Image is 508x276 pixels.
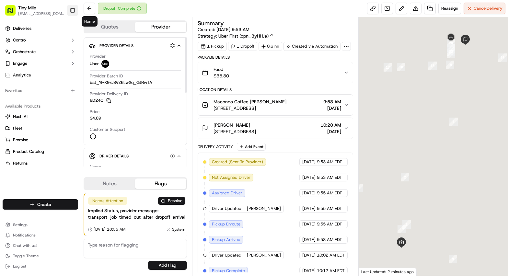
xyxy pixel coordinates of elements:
[212,190,242,196] span: Assigned Driver
[3,111,78,122] button: Nash AI
[447,44,455,52] div: 21
[214,105,286,111] span: [STREET_ADDRESS]
[3,3,67,18] button: Tiny Mile[EMAIL_ADDRESS][DOMAIN_NAME]
[99,154,129,159] span: Driver Details
[212,237,240,243] span: Pickup Arrived
[441,6,458,11] span: Reassign
[3,47,78,57] button: Orchestrate
[259,42,282,51] div: 0.6 mi
[498,53,507,62] div: 16
[3,251,78,260] button: Toggle Theme
[90,109,99,115] span: Price
[37,201,51,208] span: Create
[474,6,502,11] span: Cancel Delivery
[88,207,185,220] div: Implied Status, provider message: transport_job_timed_out_after_dropoff_arrival
[397,63,405,71] div: 18
[64,23,78,28] span: Pylon
[302,206,316,212] span: [DATE]
[198,33,273,39] div: Strategy:
[446,61,454,69] div: 19
[13,264,26,269] span: Log out
[88,197,127,205] div: Needs Attention
[212,159,263,165] span: Created (Sent To Provider)
[5,137,75,143] a: Promise
[13,125,22,131] span: Fleet
[3,199,78,210] button: Create
[214,98,286,105] span: Macondo Coffee [PERSON_NAME]
[3,58,78,69] button: Engage
[384,63,392,72] div: 17
[3,241,78,250] button: Chat with us!
[320,128,341,135] span: [DATE]
[5,114,75,120] a: Nash AI
[90,115,101,121] span: $4.89
[99,43,133,48] span: Provider Details
[90,80,152,86] span: bat_Yf-X9xJSVZ6Lw2q_QtRwTA
[13,253,39,259] span: Toggle Theme
[198,20,224,26] h3: Summary
[90,73,123,79] span: Provider Batch ID
[3,101,78,111] div: Available Products
[90,98,111,103] button: 8D24C
[317,221,342,227] span: 9:55 AM EDT
[212,268,245,274] span: Pickup Complete
[18,5,36,11] button: Tiny Mile
[428,62,437,70] div: 13
[320,122,341,128] span: 10:28 AM
[447,47,455,56] div: 22
[13,137,28,143] span: Promise
[89,151,181,161] button: Driver Details
[90,127,125,132] span: Customer Support
[214,73,229,79] span: $35.80
[5,125,75,131] a: Fleet
[13,49,36,55] span: Orchestrate
[317,175,342,180] span: 9:53 AM EDT
[3,123,78,133] button: Fleet
[3,70,78,80] a: Analytics
[13,243,37,248] span: Chat with us!
[3,158,78,168] button: Returns
[317,206,342,212] span: 9:55 AM EDT
[317,190,342,196] span: 9:55 AM EDT
[228,42,257,51] div: 1 Dropoff
[302,175,316,180] span: [DATE]
[13,61,27,66] span: Engage
[98,3,147,14] button: Dropoff Complete
[247,206,281,212] span: [PERSON_NAME]
[3,86,78,96] div: Favorites
[198,42,227,51] div: 1 Pickup
[283,42,341,51] a: Created via Automation
[90,91,128,97] span: Provider Delivery ID
[90,164,101,170] span: Name
[302,252,316,258] span: [DATE]
[148,261,187,270] button: Add Flag
[18,11,64,16] button: [EMAIL_ADDRESS][DOMAIN_NAME]
[3,135,78,145] button: Promise
[3,23,78,34] a: Deliveries
[438,3,461,14] button: Reassign
[13,72,31,78] span: Analytics
[354,184,363,192] div: 11
[464,3,505,14] button: CancelDelivery
[172,227,185,232] span: System
[302,190,316,196] span: [DATE]
[13,114,28,120] span: Nash AI
[3,220,78,229] button: Settings
[214,128,256,135] span: [STREET_ADDRESS]
[84,22,135,32] button: Quotes
[82,16,98,27] div: Home
[317,252,345,258] span: 10:02 AM EDT
[198,118,353,139] button: [PERSON_NAME][STREET_ADDRESS]10:28 AM[DATE]
[13,26,31,31] span: Deliveries
[135,178,186,189] button: Flags
[198,62,353,83] button: Food$35.80
[46,23,78,28] a: Powered byPylon
[218,33,269,39] span: Uber First (opn_3yHHJa)
[3,262,78,271] button: Log out
[3,35,78,45] button: Control
[302,237,316,243] span: [DATE]
[13,160,28,166] span: Returns
[212,175,250,180] span: Not Assigned Driver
